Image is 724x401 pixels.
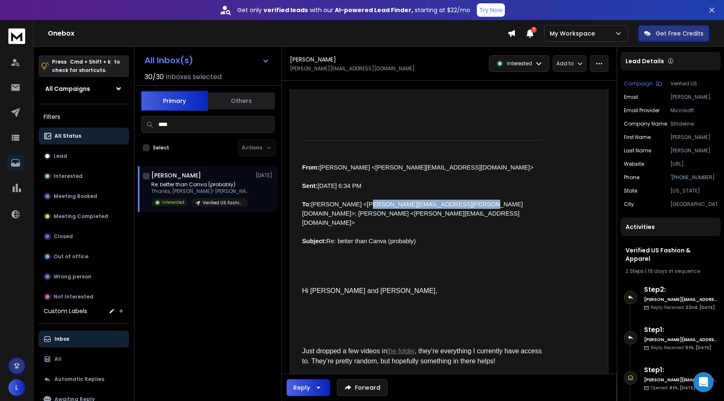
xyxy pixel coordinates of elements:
[54,273,91,280] p: Wrong person
[54,293,93,300] p: Not Interested
[54,376,104,383] p: Automatic Replies
[670,107,717,114] p: Microsoft
[670,147,717,154] p: [PERSON_NAME]
[39,248,129,265] button: Out of office
[670,161,717,167] p: [URL][DOMAIN_NAME]
[8,379,25,396] button: L
[556,60,574,67] p: Add to
[151,188,252,195] p: Thanks, [PERSON_NAME]! [PERSON_NAME] Head
[54,173,83,180] p: Interested
[670,188,717,194] p: [US_STATE]
[624,121,667,127] p: Company Name
[651,304,715,311] p: Reply Received
[335,6,413,14] strong: AI-powered Lead Finder,
[531,27,537,33] span: 1
[670,94,717,100] p: [PERSON_NAME][EMAIL_ADDRESS][DOMAIN_NAME]
[290,55,336,64] h1: [PERSON_NAME]
[145,56,193,64] h1: All Inbox(s)
[624,201,634,208] p: City
[39,168,129,185] button: Interested
[69,57,112,67] span: Cmd + Shift + k
[208,92,275,110] button: Others
[290,65,415,72] p: [PERSON_NAME][EMAIL_ADDRESS][DOMAIN_NAME]
[39,128,129,144] button: All Status
[644,337,717,343] h6: [PERSON_NAME][EMAIL_ADDRESS][PERSON_NAME][DOMAIN_NAME]
[626,268,716,275] div: |
[302,164,320,171] b: From:
[151,181,252,188] p: Re: better than Canva (probably)
[39,111,129,123] h3: Filters
[39,268,129,285] button: Wrong person
[39,371,129,388] button: Automatic Replies
[693,372,714,392] div: Open Intercom Messenger
[479,6,502,14] p: Try Now
[651,385,695,391] p: Opened
[624,174,639,181] p: Phone
[302,238,326,244] b: Subject:
[670,201,717,208] p: [GEOGRAPHIC_DATA]
[302,154,547,246] div: [PERSON_NAME] <[PERSON_NAME][EMAIL_ADDRESS][DOMAIN_NAME]> [DATE] 6:34 PM [PERSON_NAME] <[PERSON_N...
[626,267,644,275] span: 2 Steps
[39,288,129,305] button: Not Interested
[54,336,69,342] p: Inbox
[626,246,716,263] h1: Verified US Fashion & Apparel
[302,183,318,189] b: Sent:
[477,3,505,17] button: Try Now
[287,379,330,396] button: Reply
[648,267,700,275] span: 19 days in sequence
[644,365,717,375] h6: Step 1 :
[145,72,164,82] span: 30 / 30
[39,228,129,245] button: Closed
[507,60,532,67] p: Interested
[48,28,507,39] h1: Onebox
[54,133,81,139] p: All Status
[387,347,415,355] a: the folder
[39,351,129,368] button: All
[293,383,310,392] div: Reply
[237,6,470,14] p: Get only with our starting at $22/mo
[670,121,717,127] p: Strideline
[256,172,274,179] p: [DATE]
[624,94,638,100] p: Email
[54,213,108,220] p: Meeting Completed
[39,331,129,347] button: Inbox
[656,29,703,38] p: Get Free Credits
[45,85,90,93] h1: All Campaigns
[638,25,709,42] button: Get Free Credits
[203,200,243,206] p: Verified US Fashion & Apparel
[624,161,644,167] p: website
[54,253,88,260] p: Out of office
[624,147,651,154] p: Last Name
[39,80,129,97] button: All Campaigns
[302,201,311,208] b: To:
[165,72,222,82] h3: Inboxes selected
[626,57,664,65] p: Lead Details
[302,346,547,366] div: Just dropped a few videos in , they’re everything I currently have access to. They’re pretty rand...
[54,153,67,159] p: Lead
[39,188,129,205] button: Meeting Booked
[141,91,208,111] button: Primary
[624,80,662,87] button: Campaign
[624,107,659,114] p: Email Provider
[138,52,276,69] button: All Inbox(s)
[39,148,129,165] button: Lead
[54,193,97,200] p: Meeting Booked
[685,304,715,311] span: 22nd, [DATE]
[624,80,653,87] p: Campaign
[621,218,721,236] div: Activities
[54,356,62,362] p: All
[624,188,637,194] p: State
[162,199,184,206] p: Interested
[644,296,717,303] h6: [PERSON_NAME][EMAIL_ADDRESS][PERSON_NAME][DOMAIN_NAME]
[644,325,717,335] h6: Step 1 :
[670,80,717,87] p: Verified US Fashion & Apparel
[685,344,711,351] span: 5th, [DATE]
[624,134,651,141] p: First Name
[8,28,25,44] img: logo
[153,144,169,151] label: Select
[302,286,547,296] div: Hi [PERSON_NAME] and [PERSON_NAME],
[669,385,695,391] span: 4th, [DATE]
[337,379,388,396] button: Forward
